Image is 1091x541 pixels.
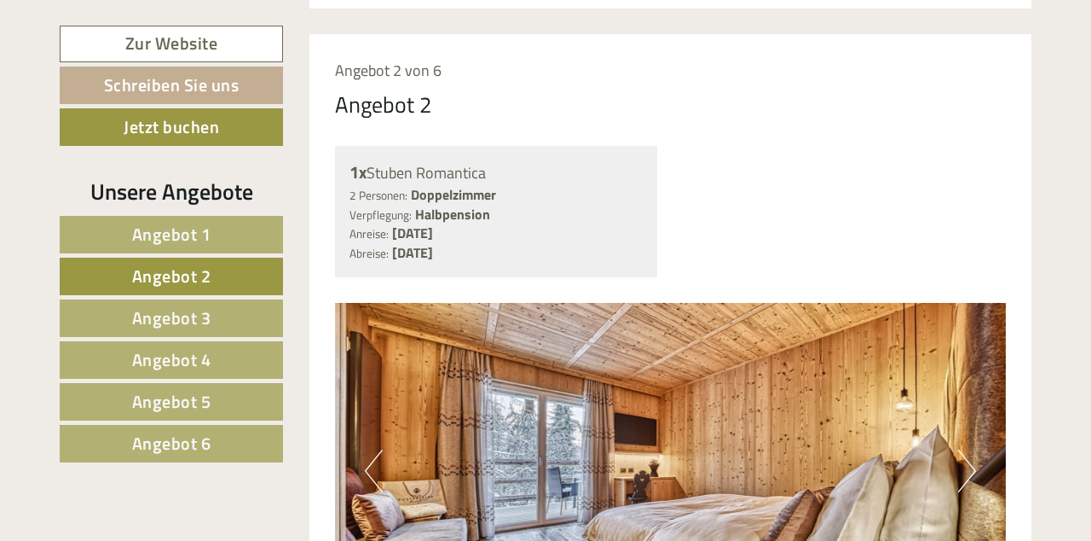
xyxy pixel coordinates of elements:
b: Doppelzimmer [411,184,496,205]
a: Jetzt buchen [60,108,283,146]
small: Abreise: [349,245,389,262]
span: Angebot 6 [132,430,211,457]
small: 2 Personen: [349,187,407,204]
small: Anreise: [349,225,389,242]
span: Angebot 3 [132,305,211,331]
span: Angebot 2 von 6 [335,59,442,82]
div: Angebot 2 [335,89,432,120]
b: [DATE] [392,242,433,263]
div: Stuben Romantica [349,160,644,185]
b: 1x [349,159,367,185]
small: Verpflegung: [349,207,412,224]
div: Unsere Angebote [60,176,283,207]
b: [DATE] [392,223,433,243]
span: Angebot 2 [132,263,211,289]
button: Previous [365,450,383,492]
button: Next [958,450,976,492]
a: Zur Website [60,26,283,62]
b: Halbpension [415,204,490,224]
span: Angebot 1 [132,221,211,247]
a: Schreiben Sie uns [60,67,283,104]
span: Angebot 4 [132,346,211,373]
span: Angebot 5 [132,388,211,415]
